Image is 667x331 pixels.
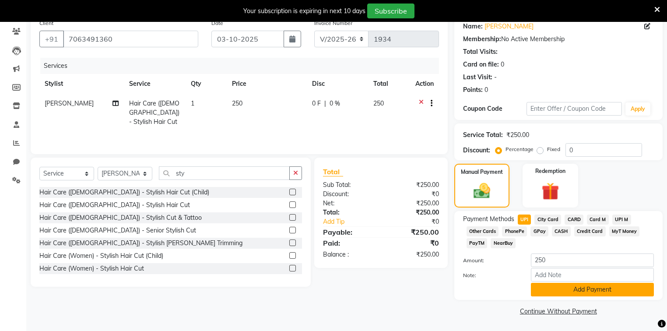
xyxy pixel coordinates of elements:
th: Stylist [39,74,124,94]
label: Redemption [535,167,565,175]
label: Date [211,19,223,27]
img: _cash.svg [468,181,495,201]
button: +91 [39,31,64,47]
th: Service [124,74,186,94]
div: Sub Total: [316,180,381,190]
div: Net: [316,199,381,208]
button: Apply [625,102,650,116]
div: Balance : [316,250,381,259]
div: ₹250.00 [381,250,445,259]
label: Amount: [456,257,524,264]
span: PayTM [467,238,488,248]
div: Membership: [463,35,501,44]
button: Add Payment [531,283,654,296]
div: Services [40,58,446,74]
div: Discount: [463,146,490,155]
div: Total Visits: [463,47,498,56]
span: Other Cards [467,226,499,236]
div: Payable: [316,227,381,237]
div: ₹250.00 [381,208,445,217]
div: ₹250.00 [381,180,445,190]
div: Name: [463,22,483,31]
div: ₹250.00 [381,199,445,208]
span: PhonePe [502,226,527,236]
span: UPI [518,215,531,225]
img: _gift.svg [536,180,565,202]
span: NearBuy [491,238,516,248]
a: Add Tip [316,217,392,226]
div: Card on file: [463,60,499,69]
div: ₹250.00 [381,227,445,237]
th: Disc [307,74,368,94]
span: 1 [191,99,194,107]
div: Last Visit: [463,73,492,82]
div: ₹0 [381,238,445,248]
span: Total [323,167,343,176]
div: Service Total: [463,130,503,140]
div: ₹0 [392,217,446,226]
div: Your subscription is expiring in next 10 days [243,7,365,16]
label: Fixed [547,145,560,153]
span: Hair Care ([DEMOGRAPHIC_DATA]) - Stylish Hair Cut [129,99,179,126]
span: CASH [552,226,571,236]
span: GPay [530,226,548,236]
span: 250 [373,99,384,107]
label: Invoice Number [314,19,352,27]
label: Client [39,19,53,27]
div: Hair Care ([DEMOGRAPHIC_DATA]) - Stylish [PERSON_NAME] Trimming [39,239,242,248]
div: Points: [463,85,483,95]
span: 0 F [312,99,321,108]
span: Card M [587,215,609,225]
span: Payment Methods [463,215,514,224]
span: UPI M [612,215,631,225]
button: Subscribe [367,4,414,18]
input: Add Note [531,268,654,282]
input: Search or Scan [159,166,290,180]
div: Hair Care ([DEMOGRAPHIC_DATA]) - Senior Stylish Cut [39,226,196,235]
span: CARD [565,215,583,225]
th: Total [368,74,410,94]
span: [PERSON_NAME] [45,99,94,107]
div: ₹250.00 [506,130,529,140]
div: Hair Care (Women) - Stylish Hair Cut [39,264,144,273]
label: Note: [456,271,524,279]
span: | [324,99,326,108]
span: MyT Money [609,226,640,236]
a: Continue Without Payment [456,307,661,316]
div: ₹0 [381,190,445,199]
input: Enter Offer / Coupon Code [527,102,622,116]
span: 250 [232,99,242,107]
span: 0 % [330,99,340,108]
div: No Active Membership [463,35,654,44]
input: Amount [531,254,654,267]
div: Paid: [316,238,381,248]
th: Price [227,74,307,94]
a: [PERSON_NAME] [484,22,534,31]
input: Search by Name/Mobile/Email/Code [63,31,198,47]
div: Total: [316,208,381,217]
div: Coupon Code [463,104,527,113]
div: Hair Care ([DEMOGRAPHIC_DATA]) - Stylish Cut & Tattoo [39,213,202,222]
div: Hair Care ([DEMOGRAPHIC_DATA]) - Stylish Hair Cut (Child) [39,188,209,197]
div: Hair Care ([DEMOGRAPHIC_DATA]) - Stylish Hair Cut [39,201,190,210]
div: Discount: [316,190,381,199]
div: 0 [501,60,504,69]
span: City Card [534,215,561,225]
label: Manual Payment [461,168,503,176]
th: Action [410,74,439,94]
div: Hair Care (Women) - Stylish Hair Cut (Child) [39,251,163,261]
div: - [494,73,497,82]
label: Percentage [506,145,534,153]
span: Credit Card [574,226,606,236]
th: Qty [186,74,227,94]
div: 0 [484,85,488,95]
